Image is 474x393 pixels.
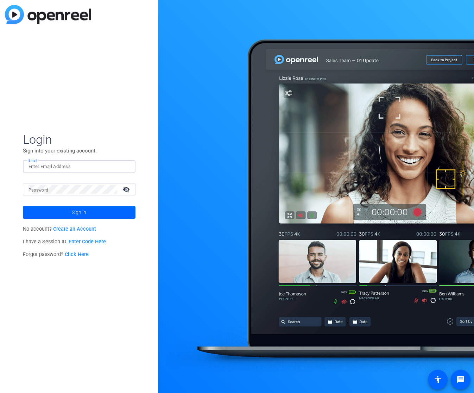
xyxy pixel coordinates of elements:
[119,184,135,194] mat-icon: visibility_off
[23,206,135,219] button: Sign in
[23,251,89,257] span: Forgot password?
[53,226,96,232] a: Create an Account
[23,239,106,245] span: I have a Session ID.
[23,147,135,155] p: Sign into your existing account.
[72,204,86,221] span: Sign in
[29,158,37,162] mat-label: Email
[23,226,96,232] span: No account?
[5,5,91,24] img: blue-gradient.svg
[29,188,49,193] mat-label: Password
[456,375,465,384] mat-icon: message
[29,162,130,171] input: Enter Email Address
[65,251,89,257] a: Click Here
[434,375,442,384] mat-icon: accessibility
[69,239,106,245] a: Enter Code Here
[23,132,135,147] span: Login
